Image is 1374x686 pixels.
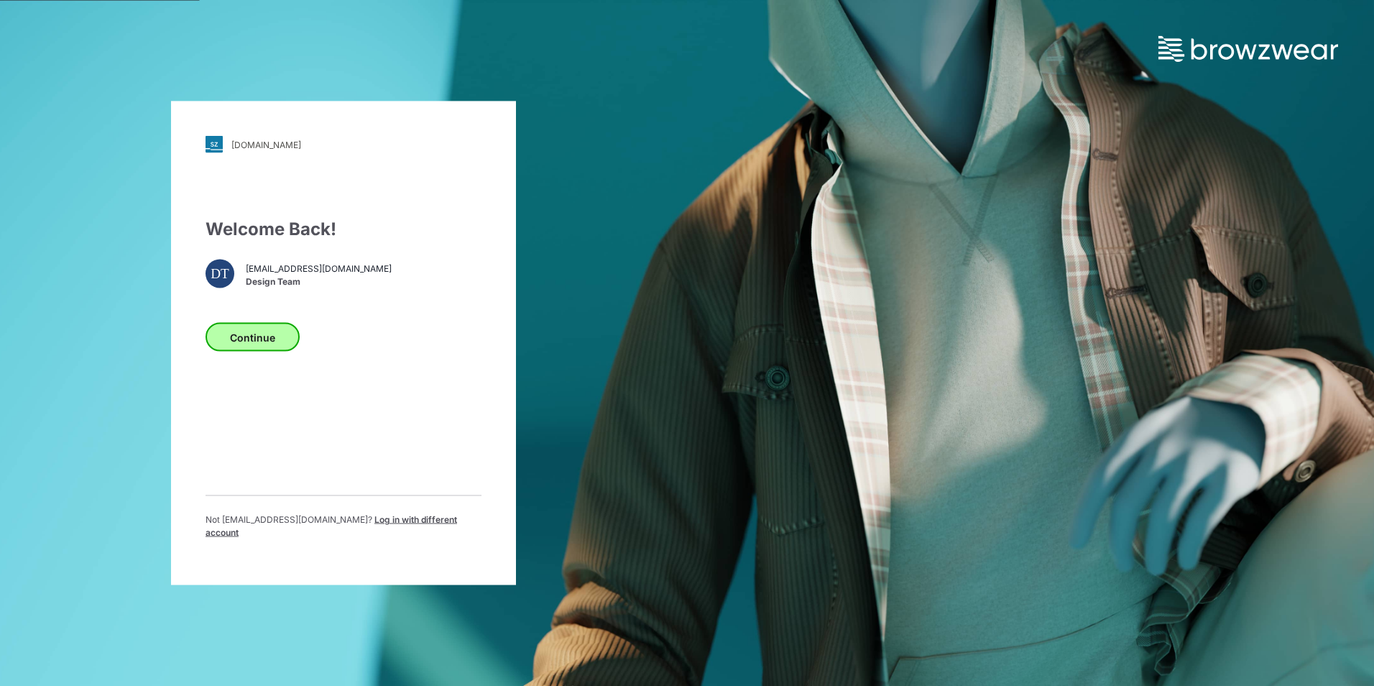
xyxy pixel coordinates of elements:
img: svg+xml;base64,PHN2ZyB3aWR0aD0iMjgiIGhlaWdodD0iMjgiIHZpZXdCb3g9IjAgMCAyOCAyOCIgZmlsbD0ibm9uZSIgeG... [206,136,223,153]
button: Continue [206,323,300,352]
span: Design Team [246,275,392,288]
img: browzwear-logo.73288ffb.svg [1158,36,1338,62]
p: Not [EMAIL_ADDRESS][DOMAIN_NAME] ? [206,513,481,539]
a: [DOMAIN_NAME] [206,136,481,153]
div: [DOMAIN_NAME] [231,139,301,150]
span: [EMAIL_ADDRESS][DOMAIN_NAME] [246,262,392,275]
div: DT [206,260,234,288]
div: Welcome Back! [206,216,481,242]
